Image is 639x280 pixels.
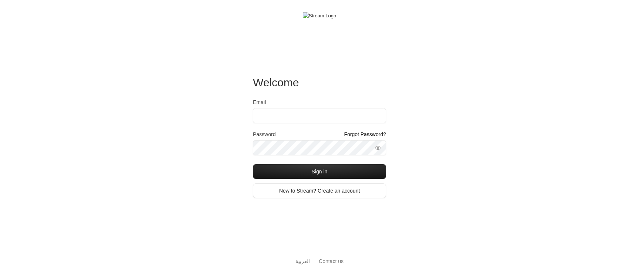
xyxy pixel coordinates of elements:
label: Email [253,98,266,106]
button: toggle password visibility [372,142,384,154]
a: العربية [295,255,310,268]
button: Contact us [319,257,344,265]
img: Stream Logo [303,12,336,20]
label: Password [253,131,275,138]
a: Contact us [319,258,344,264]
button: Sign in [253,164,386,179]
a: Forgot Password? [344,131,386,138]
a: New to Stream? Create an account [253,183,386,198]
span: Welcome [253,76,299,89]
